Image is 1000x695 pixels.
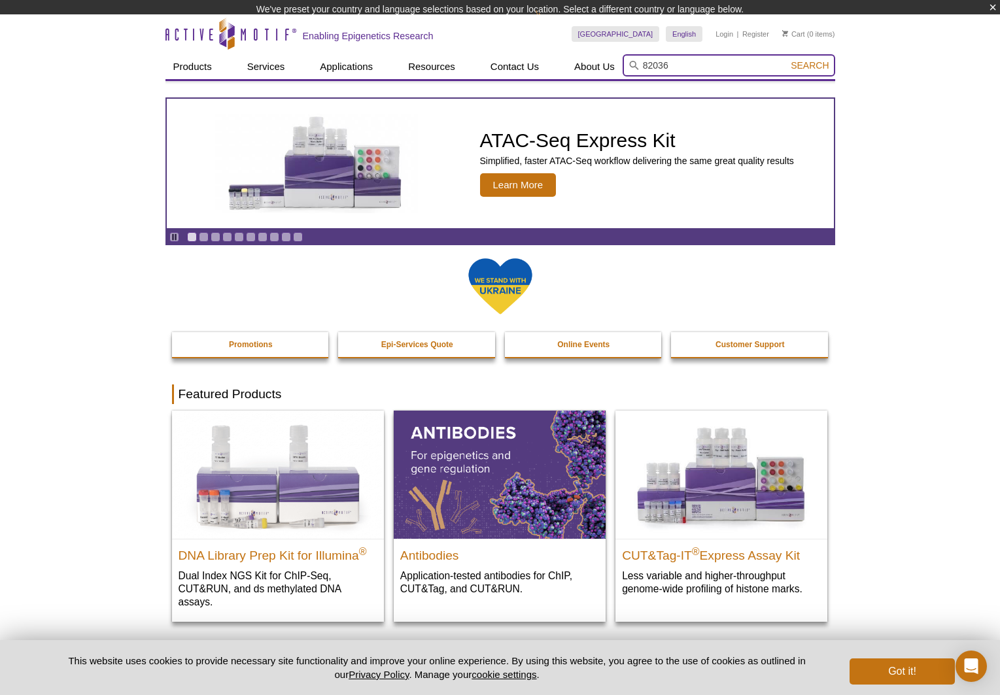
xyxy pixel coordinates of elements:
a: DNA Library Prep Kit for Illumina DNA Library Prep Kit for Illumina® Dual Index NGS Kit for ChIP-... [172,411,384,622]
a: Toggle autoplay [169,232,179,242]
li: | [737,26,739,42]
h2: Antibodies [400,543,599,562]
h2: CUT&Tag-IT Express Assay Kit [622,543,821,562]
strong: Epi-Services Quote [381,340,453,349]
p: Simplified, faster ATAC-Seq workflow delivering the same great quality results [480,155,794,167]
a: Login [716,29,733,39]
span: Search [791,60,829,71]
a: CUT&Tag-IT® Express Assay Kit CUT&Tag-IT®Express Assay Kit Less variable and higher-throughput ge... [615,411,827,609]
a: English [666,26,702,42]
img: ATAC-Seq Express Kit [209,114,424,213]
p: Less variable and higher-throughput genome-wide profiling of histone marks​. [622,569,821,596]
h2: Featured Products [172,384,829,404]
a: [GEOGRAPHIC_DATA] [572,26,660,42]
img: All Antibodies [394,411,606,539]
a: About Us [566,54,623,79]
img: CUT&Tag-IT® Express Assay Kit [615,411,827,539]
a: All Antibodies Antibodies Application-tested antibodies for ChIP, CUT&Tag, and CUT&RUN. [394,411,606,609]
a: Register [742,29,769,39]
a: Products [165,54,220,79]
a: Go to slide 9 [281,232,291,242]
h2: Enabling Epigenetics Research [303,30,434,42]
a: Promotions [172,332,330,357]
h2: DNA Library Prep Kit for Illumina [179,543,377,562]
strong: Customer Support [716,340,784,349]
h2: ATAC-Seq Express Kit [480,131,794,150]
a: Go to slide 2 [199,232,209,242]
a: Privacy Policy [349,669,409,680]
a: ATAC-Seq Express Kit ATAC-Seq Express Kit Simplified, faster ATAC-Seq workflow delivering the sam... [167,99,834,228]
a: Cart [782,29,805,39]
a: Go to slide 3 [211,232,220,242]
span: Learn More [480,173,557,197]
a: Go to slide 6 [246,232,256,242]
a: Go to slide 4 [222,232,232,242]
button: Got it! [850,658,954,685]
img: We Stand With Ukraine [468,257,533,315]
sup: ® [359,545,367,556]
a: Contact Us [483,54,547,79]
a: Go to slide 1 [187,232,197,242]
p: Application-tested antibodies for ChIP, CUT&Tag, and CUT&RUN. [400,569,599,596]
p: Dual Index NGS Kit for ChIP-Seq, CUT&RUN, and ds methylated DNA assays. [179,569,377,609]
a: Epi-Services Quote [338,332,496,357]
div: Open Intercom Messenger [956,651,987,682]
input: Keyword, Cat. No. [623,54,835,76]
a: Go to slide 5 [234,232,244,242]
a: Applications [312,54,381,79]
sup: ® [692,545,700,556]
p: This website uses cookies to provide necessary site functionality and improve your online experie... [46,654,829,681]
a: Services [239,54,293,79]
button: Search [787,59,833,71]
a: Resources [400,54,463,79]
img: DNA Library Prep Kit for Illumina [172,411,384,539]
strong: Promotions [229,340,273,349]
a: Customer Support [671,332,829,357]
button: cookie settings [472,669,536,680]
li: (0 items) [782,26,835,42]
a: Online Events [505,332,663,357]
img: Your Cart [782,30,788,37]
a: Go to slide 10 [293,232,303,242]
article: ATAC-Seq Express Kit [167,99,834,228]
a: Go to slide 7 [258,232,267,242]
strong: Online Events [557,340,610,349]
img: Change Here [536,10,570,41]
a: Go to slide 8 [269,232,279,242]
